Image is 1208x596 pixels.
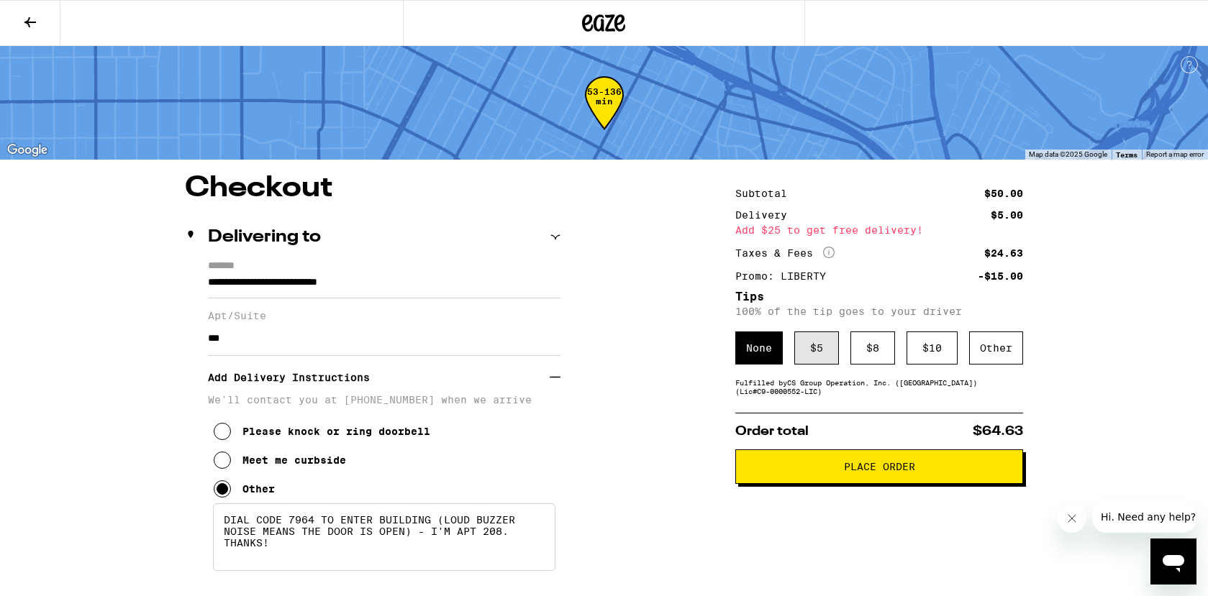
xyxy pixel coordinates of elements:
div: Meet me curbside [242,454,346,466]
div: Subtotal [735,188,797,198]
a: Terms [1116,150,1137,159]
h5: Tips [735,291,1023,303]
div: $24.63 [984,248,1023,258]
button: Other [214,474,275,503]
div: Other [969,331,1023,365]
iframe: Close message [1058,504,1086,533]
button: Please knock or ring doorbell [214,417,430,446]
h1: Checkout [185,174,560,203]
div: $ 8 [850,331,895,365]
div: $50.00 [984,188,1023,198]
span: Order total [735,425,809,438]
div: $ 5 [794,331,839,365]
a: Open this area in Google Maps (opens a new window) [4,141,51,160]
div: 53-136 min [585,87,624,141]
div: Other [242,483,275,495]
div: Delivery [735,210,797,220]
span: Place Order [844,462,915,472]
p: We'll contact you at [PHONE_NUMBER] when we arrive [208,394,560,405]
button: Place Order [735,449,1023,484]
img: Google [4,141,51,160]
div: -$15.00 [978,271,1023,281]
div: Taxes & Fees [735,247,835,260]
iframe: Button to launch messaging window [1150,538,1196,584]
p: 100% of the tip goes to your driver [735,306,1023,317]
div: Add $25 to get free delivery! [735,225,1023,235]
div: $ 10 [907,331,958,365]
div: $5.00 [991,210,1023,220]
div: Promo: LIBERTY [735,271,836,281]
h2: Delivering to [208,229,321,246]
iframe: Message from company [1092,501,1196,533]
button: Meet me curbside [214,446,346,474]
label: Apt/Suite [208,310,560,321]
div: Fulfilled by CS Group Operation, Inc. ([GEOGRAPHIC_DATA]) (Lic# C9-0000552-LIC ) [735,378,1023,395]
div: Please knock or ring doorbell [242,426,430,437]
h3: Add Delivery Instructions [208,361,550,394]
div: None [735,331,783,365]
span: Map data ©2025 Google [1029,150,1107,158]
a: Report a map error [1146,150,1204,158]
span: $64.63 [973,425,1023,438]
